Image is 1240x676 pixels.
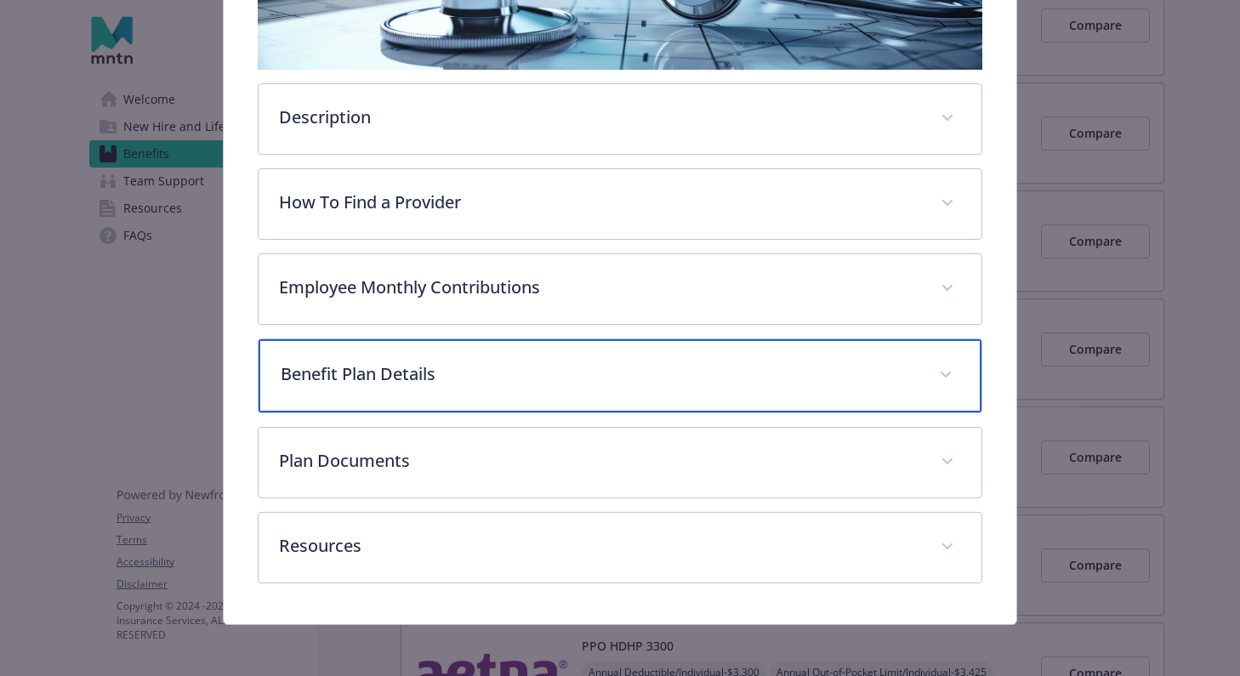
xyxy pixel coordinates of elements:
[279,190,919,215] p: How To Find a Provider
[279,275,919,300] p: Employee Monthly Contributions
[259,339,981,412] div: Benefit Plan Details
[259,169,981,239] div: How To Find a Provider
[279,448,919,474] p: Plan Documents
[279,105,919,130] p: Description
[259,254,981,324] div: Employee Monthly Contributions
[259,84,981,154] div: Description
[279,533,919,559] p: Resources
[259,513,981,582] div: Resources
[259,428,981,497] div: Plan Documents
[281,361,918,387] p: Benefit Plan Details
